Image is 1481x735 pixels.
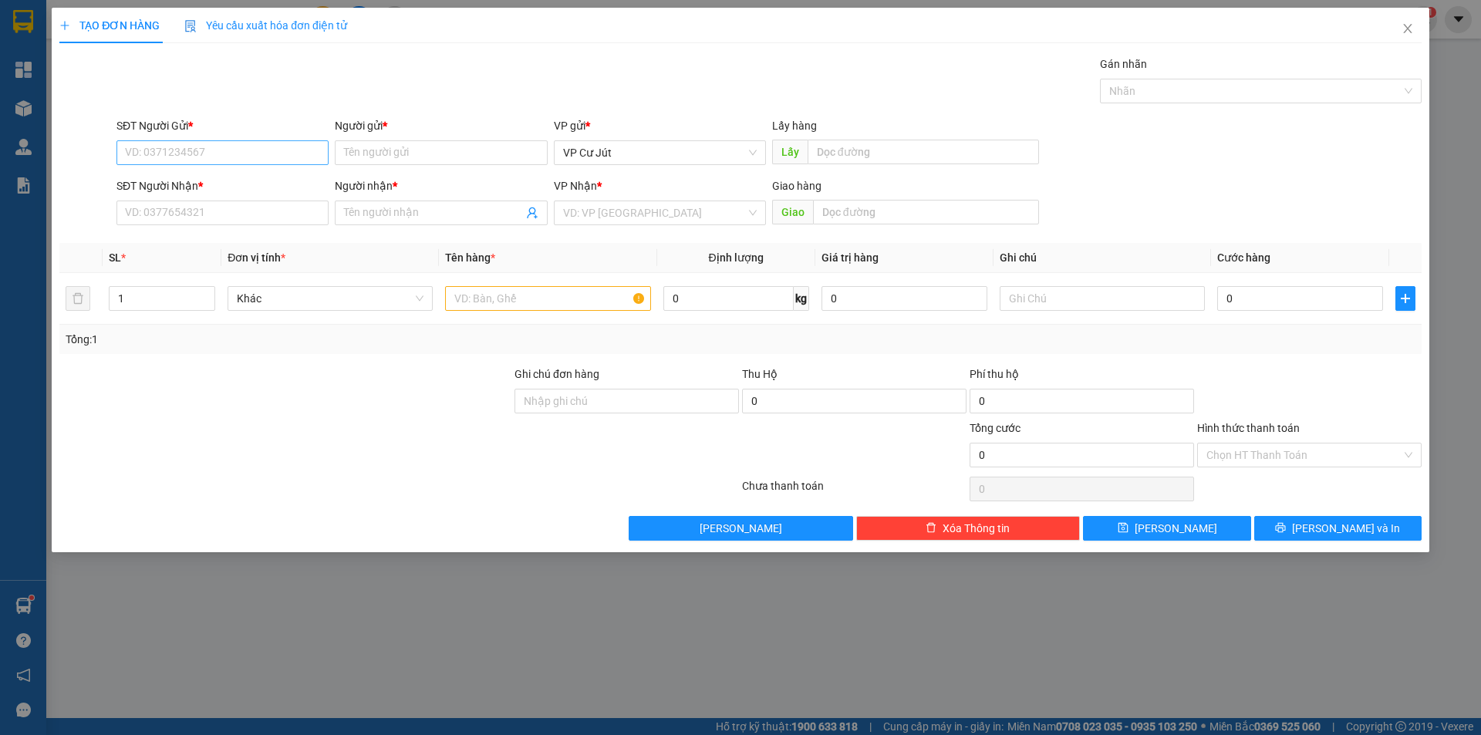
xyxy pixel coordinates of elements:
[116,177,329,194] div: SĐT Người Nhận
[1118,522,1128,534] span: save
[59,20,70,31] span: plus
[700,520,782,537] span: [PERSON_NAME]
[794,286,809,311] span: kg
[1217,251,1270,264] span: Cước hàng
[1000,286,1205,311] input: Ghi Chú
[821,286,987,311] input: 0
[1135,520,1217,537] span: [PERSON_NAME]
[526,207,538,219] span: user-add
[563,141,757,164] span: VP Cư Jút
[1275,522,1286,534] span: printer
[59,19,160,32] span: TẠO ĐƠN HÀNG
[445,286,650,311] input: VD: Bàn, Ghế
[1395,286,1415,311] button: plus
[228,251,285,264] span: Đơn vị tính
[237,287,423,310] span: Khác
[514,389,739,413] input: Ghi chú đơn hàng
[772,200,813,224] span: Giao
[514,368,599,380] label: Ghi chú đơn hàng
[629,516,853,541] button: [PERSON_NAME]
[772,140,808,164] span: Lấy
[1083,516,1250,541] button: save[PERSON_NAME]
[772,120,817,132] span: Lấy hàng
[709,251,764,264] span: Định lượng
[943,520,1010,537] span: Xóa Thông tin
[445,251,495,264] span: Tên hàng
[1254,516,1422,541] button: printer[PERSON_NAME] và In
[554,117,766,134] div: VP gửi
[1396,292,1415,305] span: plus
[1197,422,1300,434] label: Hình thức thanh toán
[1402,22,1414,35] span: close
[554,180,597,192] span: VP Nhận
[813,200,1039,224] input: Dọc đường
[116,117,329,134] div: SĐT Người Gửi
[184,20,197,32] img: icon
[740,477,968,504] div: Chưa thanh toán
[184,19,347,32] span: Yêu cầu xuất hóa đơn điện tử
[808,140,1039,164] input: Dọc đường
[335,117,547,134] div: Người gửi
[926,522,936,534] span: delete
[66,286,90,311] button: delete
[1100,58,1147,70] label: Gán nhãn
[1386,8,1429,51] button: Close
[742,368,778,380] span: Thu Hộ
[335,177,547,194] div: Người nhận
[821,251,879,264] span: Giá trị hàng
[970,366,1194,389] div: Phí thu hộ
[856,516,1081,541] button: deleteXóa Thông tin
[994,243,1211,273] th: Ghi chú
[1292,520,1400,537] span: [PERSON_NAME] và In
[109,251,121,264] span: SL
[772,180,821,192] span: Giao hàng
[66,331,572,348] div: Tổng: 1
[970,422,1021,434] span: Tổng cước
